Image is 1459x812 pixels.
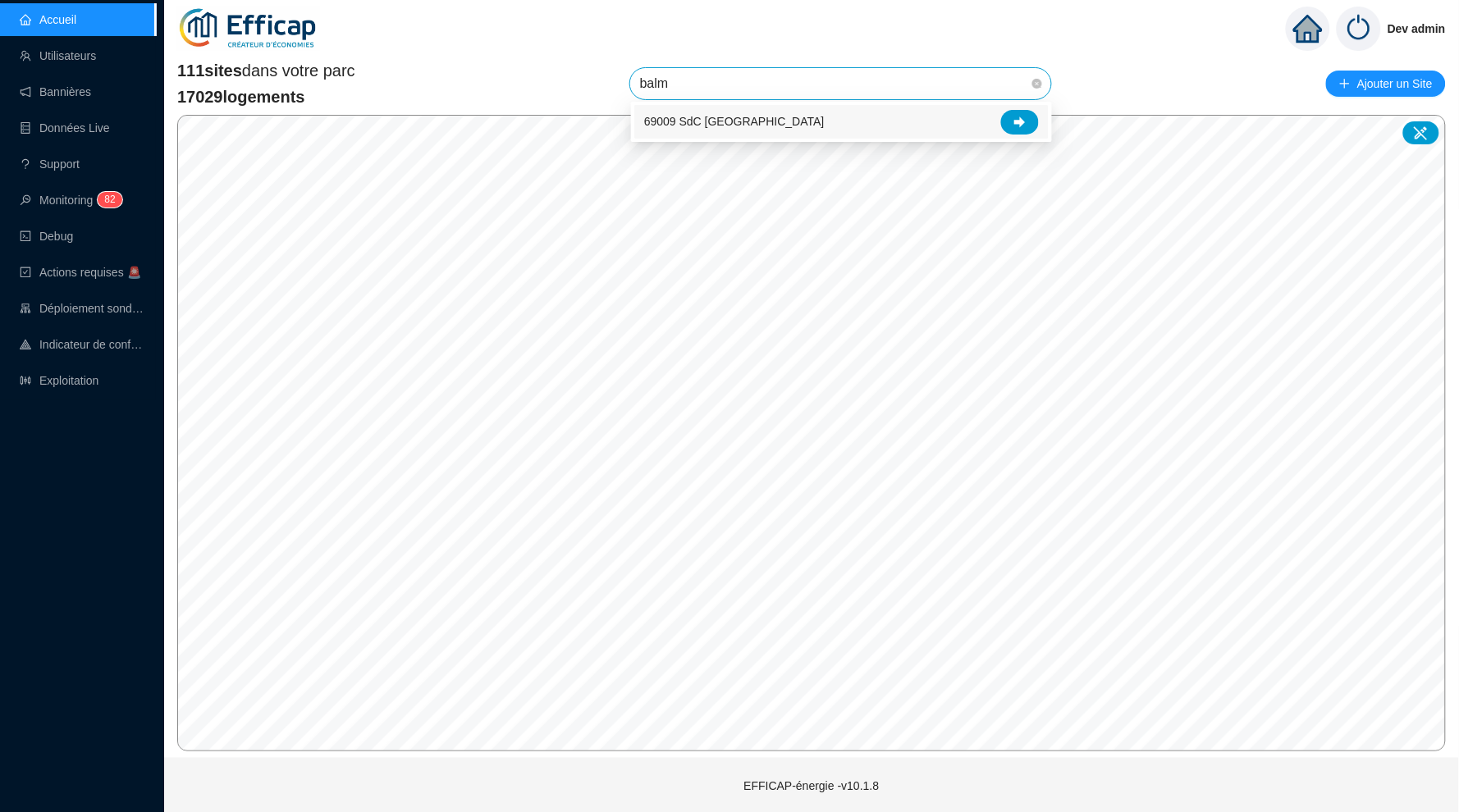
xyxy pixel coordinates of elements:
img: power [1337,7,1381,51]
a: codeDebug [20,230,73,243]
span: EFFICAP-énergie - v10.1.8 [744,779,880,792]
span: 8 [104,194,110,205]
a: heat-mapIndicateur de confort [20,338,144,351]
button: Ajouter un Site [1326,71,1446,97]
a: notificationBannières [20,85,91,98]
span: 2 [110,194,116,205]
a: homeAccueil [20,13,76,26]
span: 111 sites [177,62,242,80]
span: 17029 logements [177,85,355,108]
span: close-circle [1032,79,1042,89]
span: home [1293,14,1323,43]
sup: 82 [98,192,121,208]
span: Actions requises 🚨 [39,266,141,279]
a: teamUtilisateurs [20,49,96,62]
span: 69009 SdC [GEOGRAPHIC_DATA] [644,113,825,130]
a: questionSupport [20,157,80,171]
span: Ajouter un Site [1357,72,1433,95]
span: check-square [20,267,31,278]
a: slidersExploitation [20,374,98,387]
a: clusterDéploiement sondes [20,302,144,315]
div: 69009 SdC Balmont Ouest [634,105,1049,139]
a: databaseDonnées Live [20,121,110,135]
canvas: Map [178,116,1445,750]
span: dans votre parc [177,59,355,82]
span: Dev admin [1388,2,1446,55]
span: plus [1339,78,1351,89]
a: monitorMonitoring82 [20,194,117,207]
